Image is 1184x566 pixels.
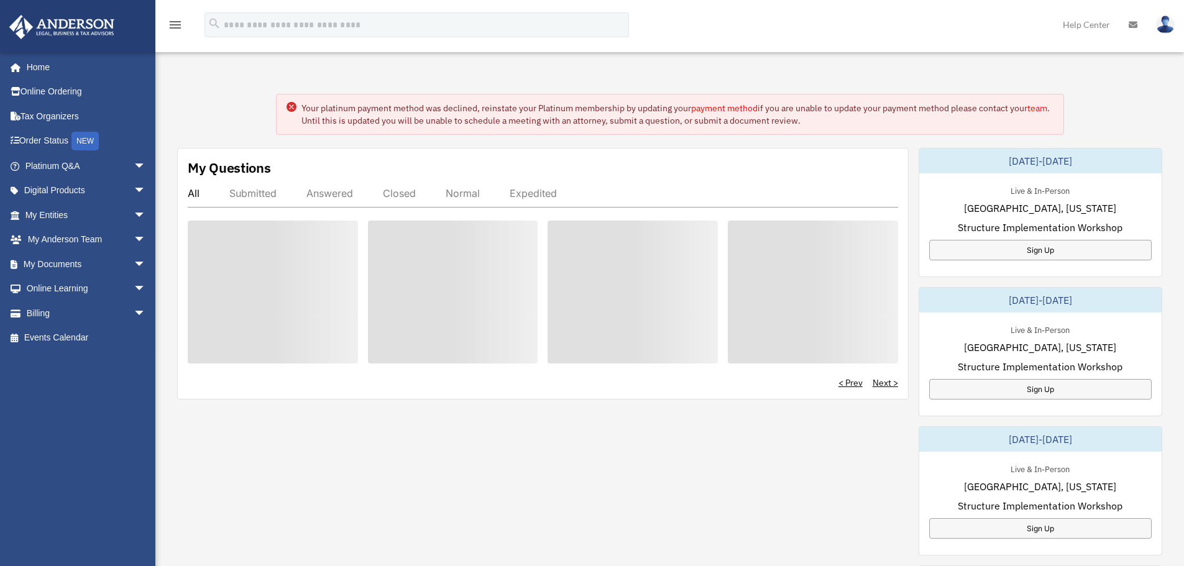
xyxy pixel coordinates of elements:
a: Sign Up [929,379,1152,399]
span: [GEOGRAPHIC_DATA], [US_STATE] [964,201,1116,216]
img: User Pic [1156,16,1175,34]
div: Live & In-Person [1001,183,1080,196]
span: Structure Implementation Workshop [958,359,1122,374]
span: arrow_drop_down [134,153,158,179]
a: menu [168,22,183,32]
span: [GEOGRAPHIC_DATA], [US_STATE] [964,479,1116,494]
a: < Prev [838,377,863,389]
a: Digital Productsarrow_drop_down [9,178,165,203]
div: [DATE]-[DATE] [919,148,1162,173]
div: Answered [306,187,353,199]
a: My Anderson Teamarrow_drop_down [9,227,165,252]
span: arrow_drop_down [134,276,158,302]
a: Online Ordering [9,80,165,104]
a: My Documentsarrow_drop_down [9,252,165,276]
div: NEW [71,132,99,150]
span: [GEOGRAPHIC_DATA], [US_STATE] [964,340,1116,355]
div: [DATE]-[DATE] [919,427,1162,452]
a: Next > [873,377,898,389]
a: Home [9,55,158,80]
a: Sign Up [929,240,1152,260]
a: Tax Organizers [9,104,165,129]
span: arrow_drop_down [134,203,158,228]
a: Online Learningarrow_drop_down [9,276,165,301]
div: My Questions [188,158,271,177]
a: My Entitiesarrow_drop_down [9,203,165,227]
a: Platinum Q&Aarrow_drop_down [9,153,165,178]
div: Expedited [510,187,557,199]
div: Your platinum payment method was declined, reinstate your Platinum membership by updating your if... [301,102,1053,127]
span: arrow_drop_down [134,301,158,326]
a: Order StatusNEW [9,129,165,154]
img: Anderson Advisors Platinum Portal [6,15,118,39]
a: team [1027,103,1047,114]
span: Structure Implementation Workshop [958,220,1122,235]
span: arrow_drop_down [134,227,158,253]
div: Normal [446,187,480,199]
div: Live & In-Person [1001,462,1080,475]
span: arrow_drop_down [134,252,158,277]
span: Structure Implementation Workshop [958,498,1122,513]
div: Closed [383,187,416,199]
a: Billingarrow_drop_down [9,301,165,326]
i: search [208,17,221,30]
div: [DATE]-[DATE] [919,288,1162,313]
i: menu [168,17,183,32]
div: All [188,187,200,199]
a: Events Calendar [9,326,165,350]
a: payment method [691,103,758,114]
div: Live & In-Person [1001,322,1080,335]
a: Sign Up [929,518,1152,539]
div: Submitted [229,187,277,199]
span: arrow_drop_down [134,178,158,204]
